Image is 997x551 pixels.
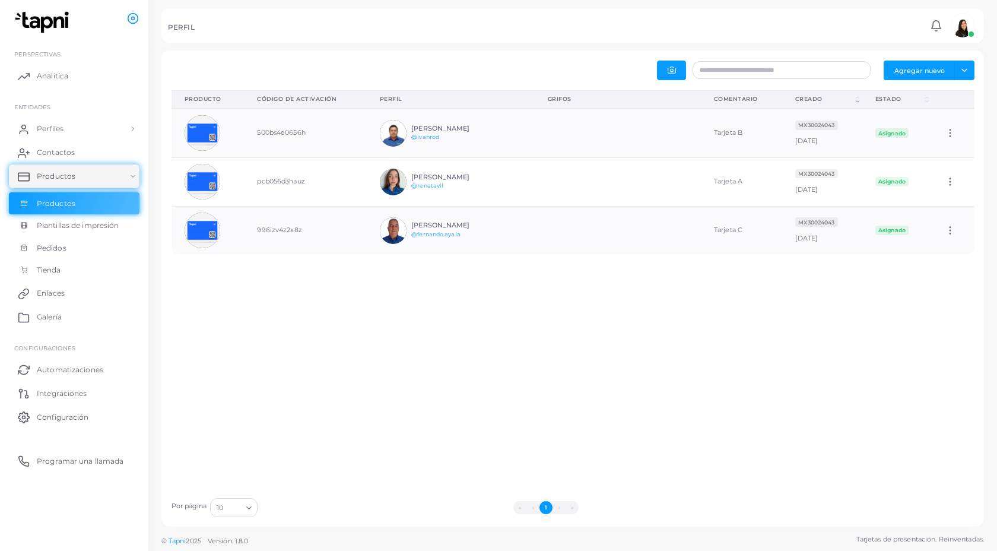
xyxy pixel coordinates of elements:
font: Configuraciones [14,344,75,351]
font: Por página [172,502,207,510]
a: Pedidos [9,237,139,259]
font: Código de Activación [257,96,336,102]
button: Agregar nuevo [884,61,955,80]
font: [DATE] [795,185,818,194]
font: [PERSON_NAME] [411,124,469,132]
a: MX30024043 [795,121,838,129]
img: avatar [380,217,407,244]
font: 2025 [186,537,201,545]
font: 1 [545,504,547,511]
a: Automatizaciones [9,357,139,381]
font: [PERSON_NAME] [411,221,469,229]
font: [DATE] [795,137,818,145]
img: logo [11,11,77,33]
font: Producto [185,96,221,102]
font: Creado [795,96,823,102]
a: Configuración [9,405,139,429]
font: Asignado [878,178,906,185]
a: Programar una llamada [9,449,139,473]
font: Tarjeta C [714,226,742,234]
font: Programar una llamada [37,457,123,465]
img: avatar [951,14,974,37]
div: Buscar opción [210,498,258,517]
img: avatar [380,169,407,195]
font: [PERSON_NAME] [411,173,469,181]
font: 996izv4z2x8z [257,226,301,234]
font: Pedidos [37,243,66,252]
font: Productos [37,199,75,208]
a: Tapni [169,537,186,545]
a: @renatavil [411,182,443,189]
font: Asignado [878,227,906,233]
font: Productos [37,172,75,180]
font: pcb056d3hauz [257,177,304,185]
a: avatar [947,14,977,37]
font: Versión: 1.8.0 [208,537,249,545]
font: MX30024043 [798,219,834,226]
font: Estado [875,96,901,102]
font: Agregar nuevo [894,66,945,74]
button: Ir a la página 1 [539,501,553,514]
font: Grifos [548,96,571,102]
font: Integraciones [37,389,87,398]
font: Enlaces [37,289,65,297]
a: MX30024043 [795,169,838,178]
ul: Paginación [261,501,832,514]
a: Analítica [9,64,139,88]
a: Productos [9,192,139,215]
font: 10 [217,503,223,512]
a: Integraciones [9,381,139,405]
img: avatar [185,115,220,151]
font: Tienda [37,265,61,274]
img: avatar [380,120,407,147]
font: PERSPECTIVAS [14,50,61,58]
a: Contactos [9,141,139,164]
input: Buscar opción [224,501,242,514]
font: Analítica [37,71,68,80]
font: Comentario [714,96,758,102]
font: Perfiles [37,124,63,133]
a: Plantillas de impresión [9,214,139,237]
font: © [161,537,167,545]
font: Automatizaciones [37,365,103,374]
a: Galería [9,305,139,329]
font: Asignado [878,130,906,137]
img: avatar [185,213,220,248]
a: Productos [9,164,139,188]
font: 500bs4e0656h [257,129,305,137]
th: Acción [932,90,974,109]
font: MX30024043 [798,122,834,128]
font: Perfil [380,96,402,102]
a: @ivanrod [411,134,439,140]
font: MX30024043 [798,170,834,177]
a: MX30024043 [795,218,838,226]
font: Plantillas de impresión [37,221,119,230]
a: Tienda [9,259,139,281]
a: Perfiles [9,117,139,141]
img: avatar [185,164,220,199]
font: PERFIL [168,23,195,31]
font: ENTIDADES [14,103,50,110]
font: Tarjeta B [714,128,742,137]
font: Contactos [37,148,75,157]
font: Tarjetas de presentación. Reinventadas. [856,535,984,543]
font: [DATE] [795,234,818,242]
font: Tarjeta A [714,177,742,185]
font: Galería [37,312,62,321]
a: @fernando.ayala [411,231,461,237]
font: Configuración [37,413,88,422]
a: Enlaces [9,281,139,305]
